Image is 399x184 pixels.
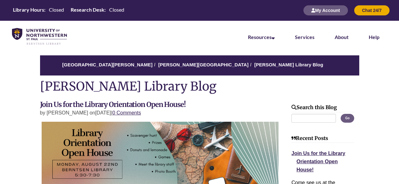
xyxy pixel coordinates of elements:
[12,28,67,45] img: UNWSP Library Logo
[303,5,348,15] button: My Account
[369,34,379,40] a: Help
[291,105,337,110] h4: Search this Blog
[49,7,64,13] span: Closed
[68,6,107,13] th: Research Desk:
[10,6,46,13] th: Library Hours:
[291,114,336,123] input: Search this Blog
[354,5,390,15] button: Chat 24/7
[296,149,354,174] a: Join Us for the Library Orientation Open House!
[10,6,127,15] a: Hours Today
[40,55,359,75] nav: breadcrumb
[303,8,348,13] a: My Account
[10,6,127,14] table: Hours Today
[112,110,141,115] a: 0 Comments
[341,114,354,123] button: Go
[40,109,141,117] span: by [PERSON_NAME] on |
[295,34,314,40] a: Services
[40,79,359,94] h1: [PERSON_NAME] Library Blog
[335,34,349,40] a: About
[40,100,186,109] a: Join Us for the Library Orientation Open House!
[95,110,111,115] span: 2022-08-19T11:49:00-05:00
[62,62,152,67] a: [GEOGRAPHIC_DATA][PERSON_NAME]
[109,7,124,13] span: Closed
[158,62,249,67] a: [PERSON_NAME][GEOGRAPHIC_DATA]
[248,34,275,40] a: Resources
[291,136,328,141] h4: Recent Posts
[354,8,390,13] a: Chat 24/7
[254,62,323,67] a: [PERSON_NAME] Library Blog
